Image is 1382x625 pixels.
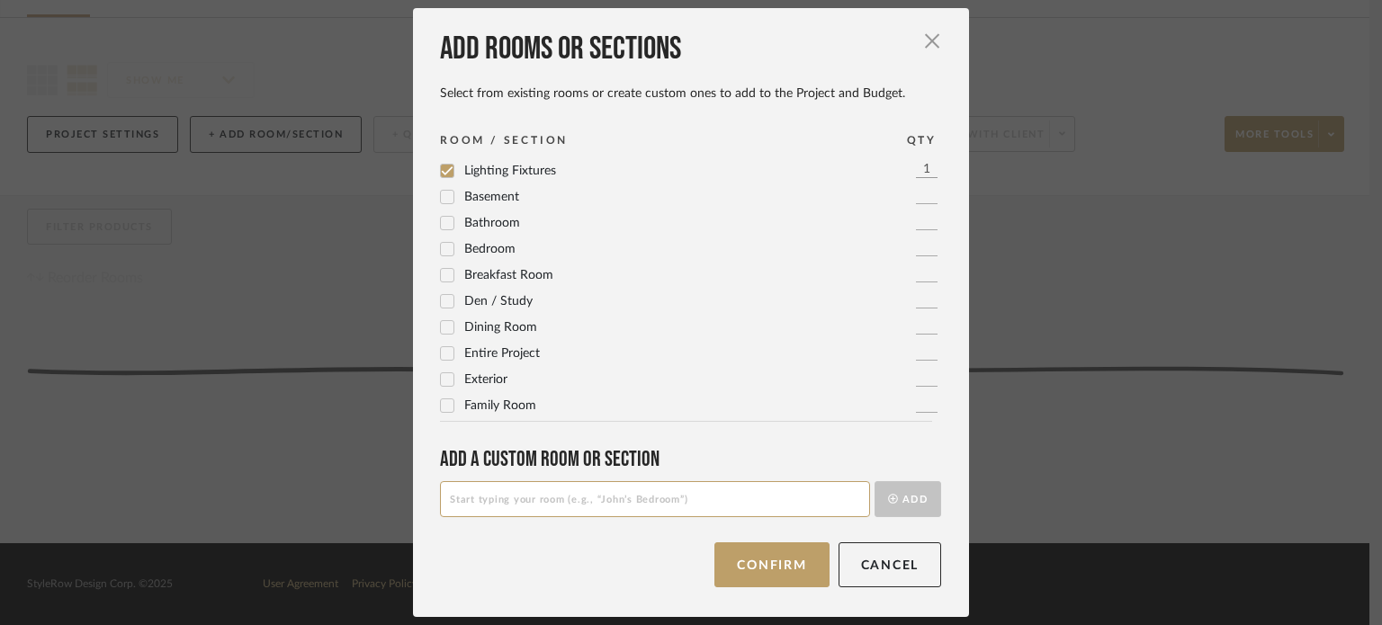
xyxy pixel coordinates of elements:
div: Add rooms or sections [440,30,941,69]
button: Add [875,481,941,517]
span: Breakfast Room [464,269,553,281]
div: Select from existing rooms or create custom ones to add to the Project and Budget. [440,85,941,102]
span: Exterior [464,373,507,386]
button: Confirm [714,542,829,587]
span: Family Room [464,399,536,412]
span: Bedroom [464,243,516,255]
span: Entire Project [464,347,540,360]
span: Lighting Fixtures [464,165,556,177]
div: Add a Custom room or Section [440,446,941,472]
span: Den / Study [464,295,533,308]
div: QTY [907,131,937,149]
span: Basement [464,191,519,203]
span: Bathroom [464,217,520,229]
input: Start typing your room (e.g., “John’s Bedroom”) [440,481,870,517]
button: Close [914,22,950,58]
span: Dining Room [464,321,537,334]
div: ROOM / SECTION [440,131,568,149]
button: Cancel [839,542,942,587]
